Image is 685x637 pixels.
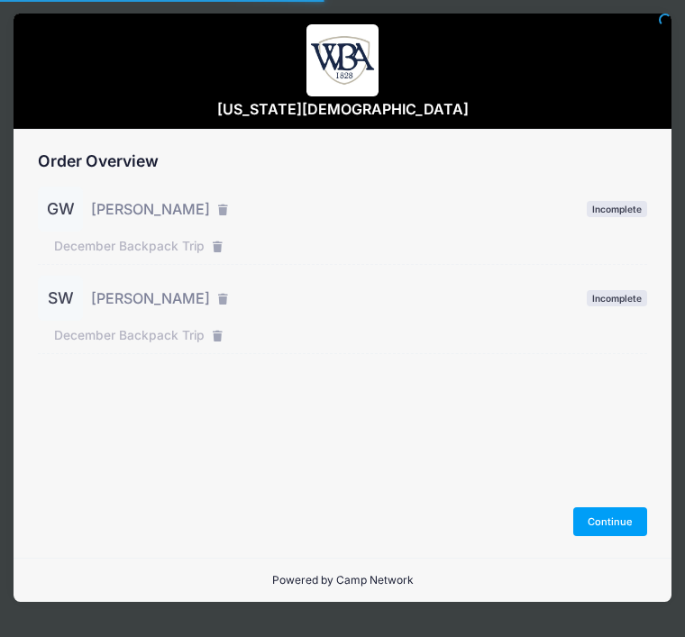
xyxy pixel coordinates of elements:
[587,201,647,217] span: Incomplete
[91,198,210,220] span: [PERSON_NAME]
[27,572,658,588] p: Powered by Camp Network
[573,507,647,536] button: Continue
[91,287,210,309] span: [PERSON_NAME]
[38,151,647,170] h2: Order Overview
[54,237,205,256] span: December Backpack Trip
[38,101,647,118] h3: [US_STATE][DEMOGRAPHIC_DATA]
[54,326,205,345] span: December Backpack Trip
[38,276,83,321] div: SW
[587,290,647,306] span: Incomplete
[38,187,83,232] div: GW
